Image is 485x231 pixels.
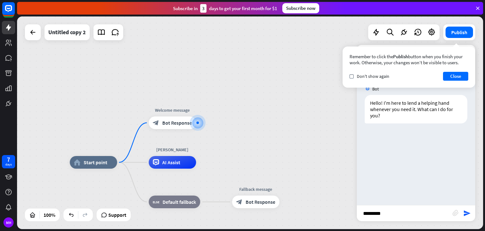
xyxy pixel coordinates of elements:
span: Bot [372,86,379,92]
a: 7 days [2,155,15,168]
div: [PERSON_NAME] [144,147,201,153]
div: Remember to click the button when you finish your work. Otherwise, your changes won’t be visible ... [350,53,468,66]
div: Subscribe in days to get your first month for $1 [173,4,277,13]
div: Welcome message [144,107,201,113]
button: Close [443,72,468,81]
div: Subscribe now [282,3,319,13]
i: block_attachment [452,210,459,216]
span: Support [108,210,126,220]
div: 100% [42,210,57,220]
span: Bot Response [162,120,192,126]
span: AI Assist [162,159,180,165]
button: Publish [446,27,473,38]
div: 7 [7,157,10,162]
div: Untitled copy 2 [48,24,86,40]
i: block_bot_response [236,199,242,205]
span: Don't show again [357,73,389,79]
i: block_fallback [153,199,159,205]
div: Hello! I'm here to lend a helping hand whenever you need it. What can I do for you? [365,95,467,123]
i: block_bot_response [153,120,159,126]
div: days [5,162,12,167]
span: Default fallback [163,199,196,205]
i: home_2 [74,159,81,165]
div: MH [3,217,14,228]
span: Start point [84,159,107,165]
div: 3 [200,4,207,13]
i: send [463,209,471,217]
span: Bot Response [246,199,275,205]
span: Publish [393,53,408,59]
div: Fallback message [227,186,284,192]
button: Open LiveChat chat widget [5,3,24,22]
